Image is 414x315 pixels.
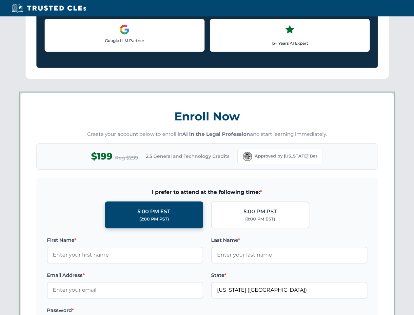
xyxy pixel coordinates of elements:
div: (2:00 PM PST) [139,216,169,222]
span: 2.5 General and Technology Credits [146,153,229,160]
label: Password [47,306,203,314]
strong: AI in the Legal Profession [182,131,250,137]
input: Enter your first name [47,247,203,263]
p: Google LLM Partner [50,37,199,44]
div: (8:00 PM EST) [245,216,275,222]
img: Florida Bar [243,152,252,161]
p: 15+ Years AI Expert [215,40,364,46]
h3: Enroll Now [36,106,378,127]
input: Enter your last name [211,247,367,263]
p: Create your account below to enroll in and start learning immediately. [36,131,378,138]
img: Google [119,24,130,35]
label: Last Name [211,236,367,244]
input: Enter your email [47,282,203,298]
span: $199 [91,149,112,164]
label: State [211,271,367,279]
label: Email Address [47,271,203,279]
span: Reg $299 [115,154,138,162]
div: 5:00 PM PST [244,207,277,216]
label: First Name [47,236,203,244]
img: Trusted CLEs [10,3,88,13]
span: Approved by [US_STATE] Bar [255,153,317,159]
span: I prefer to attend at the following time: [47,188,367,197]
div: 5:00 PM EST [137,207,170,216]
input: Florida (FL) [211,282,367,298]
